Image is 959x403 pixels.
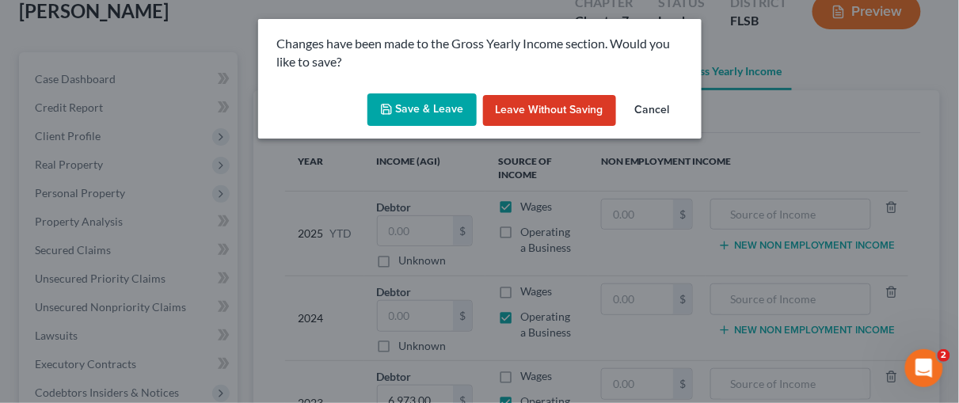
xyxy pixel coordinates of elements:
[938,349,950,362] span: 2
[367,93,477,127] button: Save & Leave
[483,95,616,127] button: Leave without Saving
[905,349,943,387] iframe: Intercom live chat
[277,35,683,71] p: Changes have been made to the Gross Yearly Income section. Would you like to save?
[622,95,683,127] button: Cancel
